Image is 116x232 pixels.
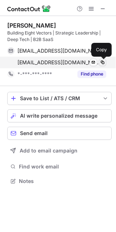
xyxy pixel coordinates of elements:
span: [EMAIL_ADDRESS][DOMAIN_NAME] [17,59,101,66]
span: Find work email [19,163,109,170]
span: Send email [20,130,48,136]
span: AI write personalized message [20,113,97,119]
span: Add to email campaign [20,148,77,154]
button: AI write personalized message [7,109,112,122]
button: Send email [7,127,112,140]
button: Find work email [7,162,112,172]
button: Notes [7,176,112,186]
span: [EMAIL_ADDRESS][DOMAIN_NAME] [17,48,101,54]
div: Save to List / ATS / CRM [20,95,99,101]
button: save-profile-one-click [7,92,112,105]
div: [PERSON_NAME] [7,22,56,29]
button: Add to email campaign [7,144,112,157]
img: ContactOut v5.3.10 [7,4,51,13]
button: Reveal Button [77,70,106,78]
div: Building Eight Vectors | Strategic Leadership | Deep Tech | B2B SaaS [7,30,112,43]
span: Notes [19,178,109,184]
